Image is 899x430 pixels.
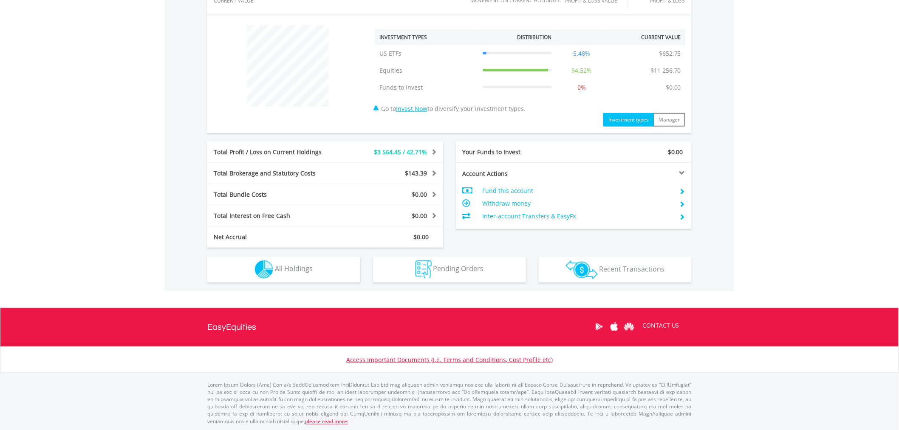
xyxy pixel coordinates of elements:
[207,382,692,425] p: Lorem Ipsum Dolors (Ame) Con a/e SeddOeiusmod tem InciDiduntut Lab Etd mag aliquaen admin veniamq...
[255,260,273,279] img: holdings-wht.png
[662,79,685,96] td: $0.00
[374,148,427,156] span: $3 564.45 / 42.71%
[556,79,608,96] td: 0%
[207,212,345,220] div: Total Interest on Free Cash
[517,34,552,41] div: Distribution
[482,210,673,223] td: Inter-account Transfers & EasyFx
[622,314,636,340] a: Huawei
[375,79,478,96] td: Funds to Invest
[207,148,345,156] div: Total Profit / Loss on Current Holdings
[373,257,526,283] button: Pending Orders
[275,264,313,274] span: All Holdings
[369,21,692,127] div: Go to to diversify your investment types.
[375,45,478,62] td: US ETFs
[655,45,685,62] td: $652.75
[207,308,256,346] a: EasyEquities
[646,62,685,79] td: $11 256.70
[668,148,683,156] span: $0.00
[207,190,345,199] div: Total Bundle Costs
[207,169,345,178] div: Total Brokerage and Statutory Costs
[607,314,622,340] a: Apple
[636,314,685,337] a: CONTACT US
[653,113,685,127] button: Manager
[456,170,574,178] div: Account Actions
[482,184,673,197] td: Fund this account
[608,29,685,45] th: Current Value
[413,233,429,241] span: $0.00
[456,148,574,156] div: Your Funds to Invest
[207,233,345,241] div: Net Accrual
[566,260,598,279] img: transactions-zar-wht.png
[592,314,607,340] a: Google Play
[375,62,478,79] td: Equities
[539,257,692,283] button: Recent Transactions
[305,418,348,425] a: please read more:
[599,264,665,274] span: Recent Transactions
[556,62,608,79] td: 94.52%
[482,197,673,210] td: Withdraw money
[375,29,478,45] th: Investment Types
[207,257,360,283] button: All Holdings
[412,190,427,198] span: $0.00
[433,264,484,274] span: Pending Orders
[396,105,427,113] a: Invest Now
[556,45,608,62] td: 5.48%
[603,113,654,127] button: Investment types
[416,260,432,279] img: pending_instructions-wht.png
[412,212,427,220] span: $0.00
[405,169,427,177] span: $143.39
[346,356,553,364] a: Access Important Documents (i.e. Terms and Conditions, Cost Profile etc)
